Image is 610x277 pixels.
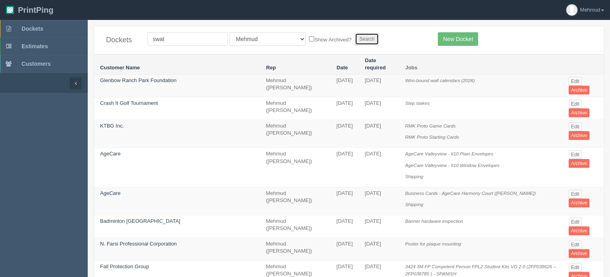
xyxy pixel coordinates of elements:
[260,238,331,260] td: Mehmud ([PERSON_NAME])
[569,249,589,258] a: Archive
[331,187,359,215] td: [DATE]
[100,77,177,83] a: Glenbow Ranch Park Foundation
[405,174,423,179] i: Shipping
[569,150,582,159] a: Edit
[331,74,359,97] td: [DATE]
[359,120,399,147] td: [DATE]
[566,4,577,16] img: avatar_default-7531ab5dedf162e01f1e0bb0964e6a185e93c5c22dfe317fb01d7f8cd2b1632c.jpg
[405,134,459,139] i: RMK Proto Starting Cards
[355,33,379,45] input: Search
[359,74,399,97] td: [DATE]
[569,108,589,117] a: Archive
[405,78,475,83] i: Wiro-bound wall calendars (2026)
[405,100,429,106] i: Step stakes
[405,163,500,168] i: AgeCare Valleyview - #10 Window Envelopes
[569,263,582,272] a: Edit
[569,240,582,249] a: Edit
[359,238,399,260] td: [DATE]
[359,97,399,120] td: [DATE]
[569,131,589,140] a: Archive
[359,215,399,238] td: [DATE]
[309,35,351,44] label: Show Archived?
[438,32,478,46] a: New Docket
[266,65,276,71] a: Rep
[569,77,582,86] a: Edit
[100,241,177,247] a: N. Farsi Professional Corporation
[331,215,359,238] td: [DATE]
[405,123,456,128] i: RMK Proto Game Cards
[336,65,348,71] a: Date
[260,187,331,215] td: Mehmud ([PERSON_NAME])
[569,218,582,226] a: Edit
[405,264,556,277] i: 3424 3M FP Competent Person FPL2 Student Kits VG 2.0 (2FP038626 – 2FP038785 ) - SPANISH
[260,148,331,187] td: Mehmud ([PERSON_NAME])
[569,100,582,108] a: Edit
[405,241,461,246] i: Poster for plaque mounting
[569,159,589,168] a: Archive
[569,226,589,235] a: Archive
[6,6,14,14] img: logo-3e63b451c926e2ac314895c53de4908e5d424f24456219fb08d385ab2e579770.png
[260,215,331,238] td: Mehmud ([PERSON_NAME])
[148,32,228,46] input: Customer Name
[331,238,359,260] td: [DATE]
[405,202,423,207] i: Shipping
[331,97,359,120] td: [DATE]
[100,151,120,157] a: AgeCare
[405,191,536,196] i: Business Cards - AgeCare Harmony Court ([PERSON_NAME])
[260,74,331,97] td: Mehmud ([PERSON_NAME])
[569,190,582,198] a: Edit
[569,198,589,207] a: Archive
[569,122,582,131] a: Edit
[100,123,124,129] a: KTBG Inc.
[100,65,140,71] a: Customer Name
[260,120,331,147] td: Mehmud ([PERSON_NAME])
[260,97,331,120] td: Mehmud ([PERSON_NAME])
[22,43,48,49] span: Estimates
[331,148,359,187] td: [DATE]
[569,86,589,94] a: Archive
[359,187,399,215] td: [DATE]
[22,61,51,67] span: Customers
[331,120,359,147] td: [DATE]
[359,148,399,187] td: [DATE]
[22,26,43,32] span: Dockets
[100,263,149,269] a: Fall Protection Group
[100,190,120,196] a: AgeCare
[365,57,386,71] a: Date required
[106,36,136,44] h4: Dockets
[399,54,563,74] th: Jobs
[405,218,463,224] i: Banner hardware inspection
[309,36,314,41] input: Show Archived?
[100,100,158,106] a: Crash It Golf Tournament
[405,151,493,156] i: AgeCare Valleyview - #10 Plain Envelopes
[100,218,180,224] a: Badminton [GEOGRAPHIC_DATA]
